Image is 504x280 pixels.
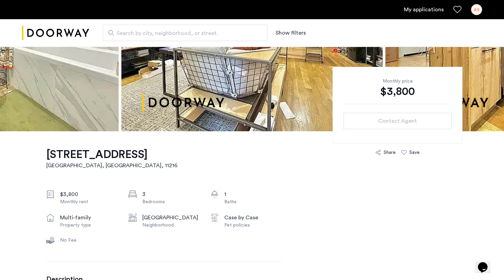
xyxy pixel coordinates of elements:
div: $3,800 [60,190,118,198]
input: Apartment Search [103,25,267,41]
a: Cazamio logo [22,20,89,46]
img: logo [22,20,89,46]
div: 1 [224,190,282,198]
div: multi-family [60,214,118,222]
div: Monthly price [344,78,452,85]
div: Baths [224,198,282,205]
div: [GEOGRAPHIC_DATA] [142,214,200,222]
button: Show or hide filters [276,29,306,37]
div: 3 [142,190,200,198]
div: Neighborhood [142,222,200,229]
div: Case by Case [224,214,282,222]
span: Search by city, neighborhood, or street. [117,29,248,37]
div: No Fee [60,237,118,244]
a: [STREET_ADDRESS][GEOGRAPHIC_DATA], [GEOGRAPHIC_DATA], 11216 [46,148,178,170]
div: Share [384,149,396,156]
div: $3,800 [344,85,452,98]
div: AS [471,4,482,15]
div: Save [409,149,420,156]
span: Contact Agent [378,117,417,125]
div: Bedrooms [142,198,200,205]
button: button [344,113,452,129]
a: My application [404,5,444,14]
h2: [GEOGRAPHIC_DATA], [GEOGRAPHIC_DATA] , 11216 [46,161,178,170]
div: Monthly rent [60,198,118,205]
div: Property type [60,222,118,229]
a: Favorites [453,5,461,14]
div: Pet policies [224,222,282,229]
iframe: chat widget [475,253,497,273]
h1: [STREET_ADDRESS] [46,148,178,161]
